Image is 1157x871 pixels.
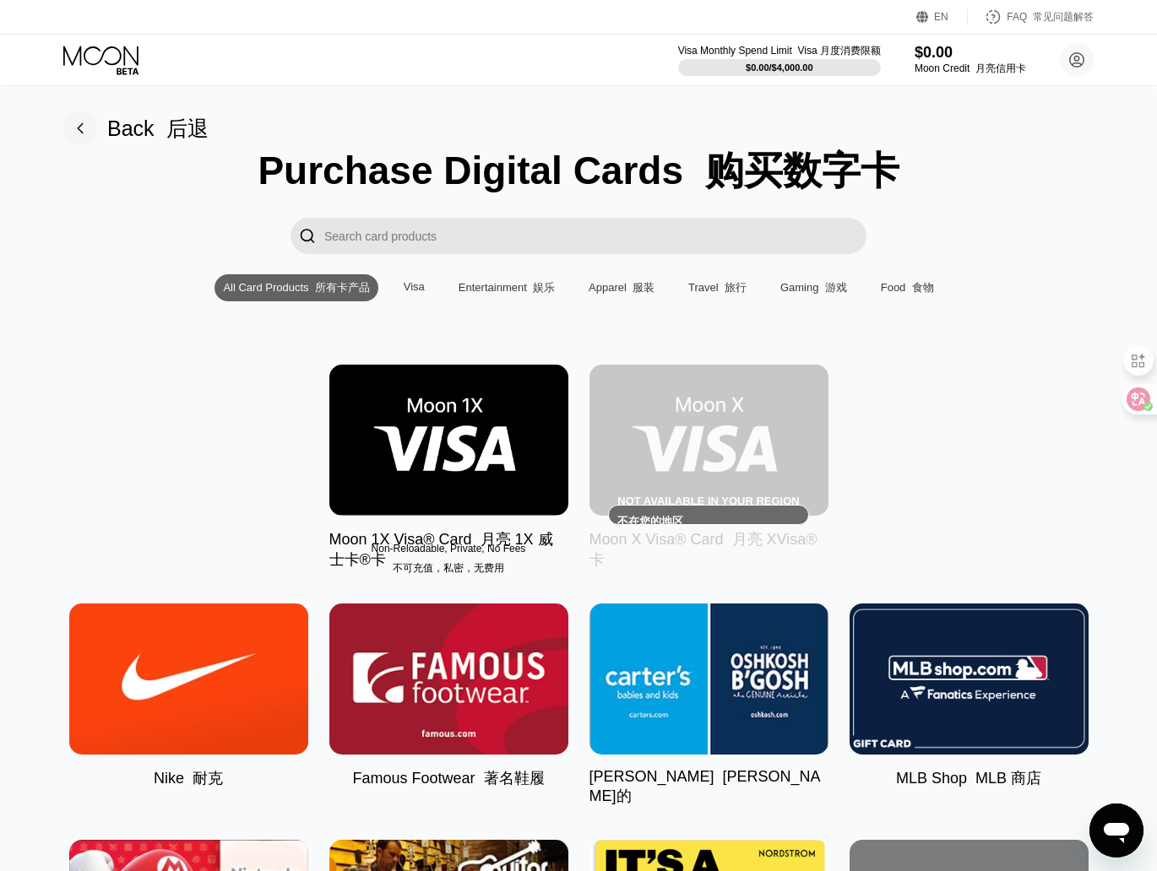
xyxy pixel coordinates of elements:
[825,281,847,294] font: 游戏
[193,770,223,787] font: 耐克
[589,280,655,295] div: Apparel
[633,281,655,294] font: 服装
[617,515,683,527] font: 不在您的地区
[896,768,1041,788] div: MLB Shop
[154,768,223,788] div: Nike
[678,44,881,58] div: Visa Monthly Spend Limit
[968,8,1094,25] div: FAQ 常见问题解答
[1007,10,1094,24] div: FAQ
[915,62,1026,76] div: Moon Credit
[315,281,370,294] font: 所有卡产品
[404,280,425,293] div: Visa
[589,365,828,516] div: Not available in your region不在您的地区
[484,770,545,787] font: 著名鞋履
[258,145,899,197] div: Purchase Digital Cards
[916,8,968,25] div: EN
[678,44,881,77] div: Visa Monthly Spend Limit Visa 月度消费限额$0.00/$4,000.00
[1033,11,1094,23] font: 常见问题解答
[299,226,316,246] div: 
[589,768,821,804] font: [PERSON_NAME]的
[934,11,948,23] div: EN
[459,280,555,295] div: Entertainment
[63,111,209,145] div: Back 后退
[393,562,504,574] font: 不可充值，私密，无费用
[780,280,847,295] div: Gaming
[166,116,209,140] font: 后退
[215,274,378,301] div: All Card Products 所有卡产品
[533,281,555,294] font: 娱乐
[688,280,747,295] div: Travel
[617,495,799,536] div: Not available in your region
[912,281,934,294] font: 食物
[329,529,568,570] div: Moon 1X Visa® Card
[291,218,324,254] div: 
[975,770,1041,787] font: MLB 商店
[329,543,568,582] div: Non-Reloadable, Private, No Fees
[223,280,369,295] div: All Card Products
[324,218,866,254] input: Search card products
[580,274,663,301] div: Apparel 服装
[915,44,1026,76] div: $0.00Moon Credit 月亮信用卡
[589,529,828,570] div: Moon X Visa® Card
[975,62,1026,74] font: 月亮信用卡
[589,768,828,806] div: [PERSON_NAME]
[450,274,563,301] div: Entertainment 娱乐
[395,274,433,301] div: Visa
[797,45,880,57] font: Visa 月度消费限额
[705,149,899,192] font: 购买数字卡
[746,62,813,73] div: $0.00 / $4,000.00
[352,768,544,788] div: Famous Footwear
[872,274,942,301] div: Food 食物
[772,274,856,301] div: Gaming 游戏
[915,44,1026,62] div: $0.00
[680,274,755,301] div: Travel 旅行
[881,280,934,295] div: Food
[1089,803,1143,857] iframe: Button to launch messaging window
[725,281,747,294] font: 旅行
[107,115,209,143] div: Back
